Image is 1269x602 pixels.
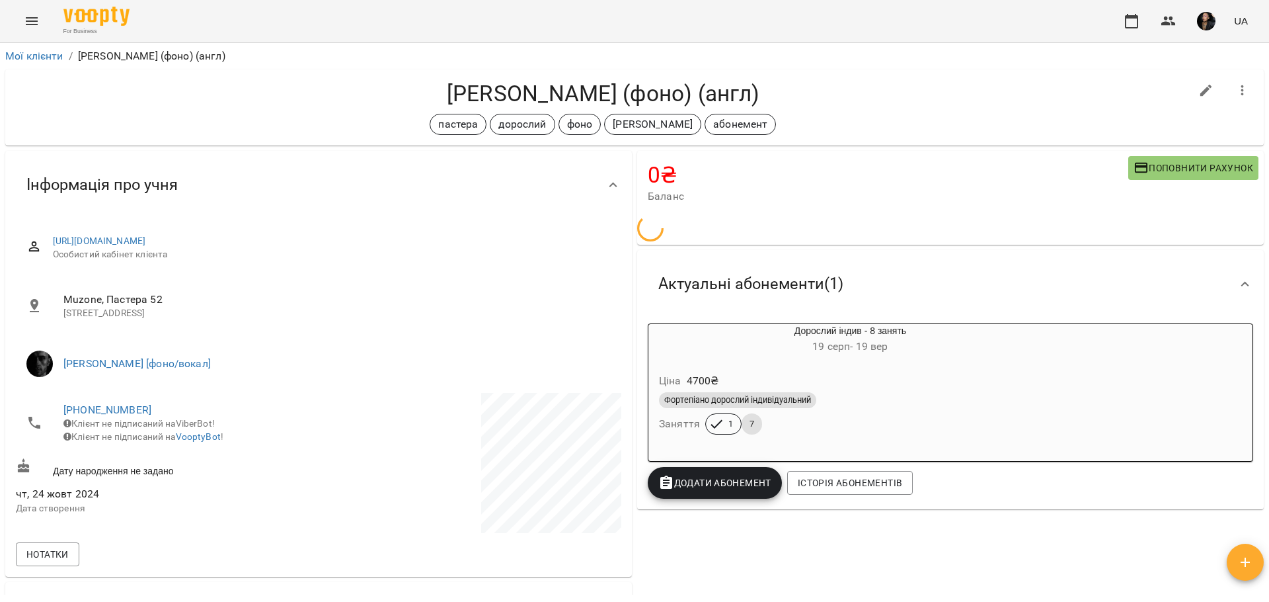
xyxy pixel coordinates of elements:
[490,114,555,135] div: дорослий
[69,48,73,64] li: /
[63,431,223,442] span: Клієнт не підписаний на !
[1197,12,1215,30] img: 0e55e402c6d6ea647f310bbb168974a3.jpg
[16,486,316,502] span: чт, 24 жовт 2024
[648,189,1128,204] span: Баланс
[658,475,771,491] span: Додати Абонемент
[498,116,546,132] p: дорослий
[26,351,53,377] img: Олег [фоно/вокал]
[63,404,151,416] a: [PHONE_NUMBER]
[648,324,1052,356] div: Дорослий індив - 8 занять
[63,418,215,429] span: Клієнт не підписаний на ViberBot!
[16,502,316,515] p: Дата створення
[637,250,1264,318] div: Актуальні абонементи(1)
[648,324,1052,451] button: Дорослий індив - 8 занять19 серп- 19 верЦіна4700₴Фортепіано дорослий індивідуальнийЗаняття17
[53,248,611,261] span: Особистий кабінет клієнта
[659,394,816,406] span: Фортепіано дорослий індивідуальний
[176,431,221,442] a: VooptyBot
[659,415,700,433] h6: Заняття
[713,116,767,132] p: абонемент
[63,7,130,26] img: Voopty Logo
[705,114,776,135] div: абонемент
[5,50,63,62] a: Мої клієнти
[430,114,486,135] div: пастера
[16,80,1190,107] h4: [PERSON_NAME] (фоно) (англ)
[613,116,693,132] p: [PERSON_NAME]
[16,5,48,37] button: Menu
[648,161,1128,189] h4: 0 ₴
[687,373,719,389] p: 4700 ₴
[63,292,611,308] span: Muzone, Пастера 52
[648,467,782,499] button: Додати Абонемент
[720,418,741,430] span: 1
[13,456,319,480] div: Дату народження не задано
[567,116,593,132] p: фоно
[798,475,902,491] span: Історія абонементів
[438,116,478,132] p: пастера
[1134,160,1253,176] span: Поповнити рахунок
[812,340,888,353] span: 19 серп - 19 вер
[16,542,79,566] button: Нотатки
[1128,156,1258,180] button: Поповнити рахунок
[63,307,611,320] p: [STREET_ADDRESS]
[5,151,632,219] div: Інформація про учня
[78,48,225,64] p: [PERSON_NAME] (фоно) (англ)
[558,114,601,135] div: фоно
[658,274,843,294] span: Актуальні абонементи ( 1 )
[26,175,178,195] span: Інформація про учня
[63,357,211,370] a: [PERSON_NAME] [фоно/вокал]
[787,471,913,495] button: Історія абонементів
[5,48,1264,64] nav: breadcrumb
[742,418,762,430] span: 7
[63,27,130,36] span: For Business
[1229,9,1253,33] button: UA
[1234,14,1248,28] span: UA
[604,114,701,135] div: [PERSON_NAME]
[26,546,69,562] span: Нотатки
[659,372,681,390] h6: Ціна
[53,236,146,246] a: [URL][DOMAIN_NAME]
